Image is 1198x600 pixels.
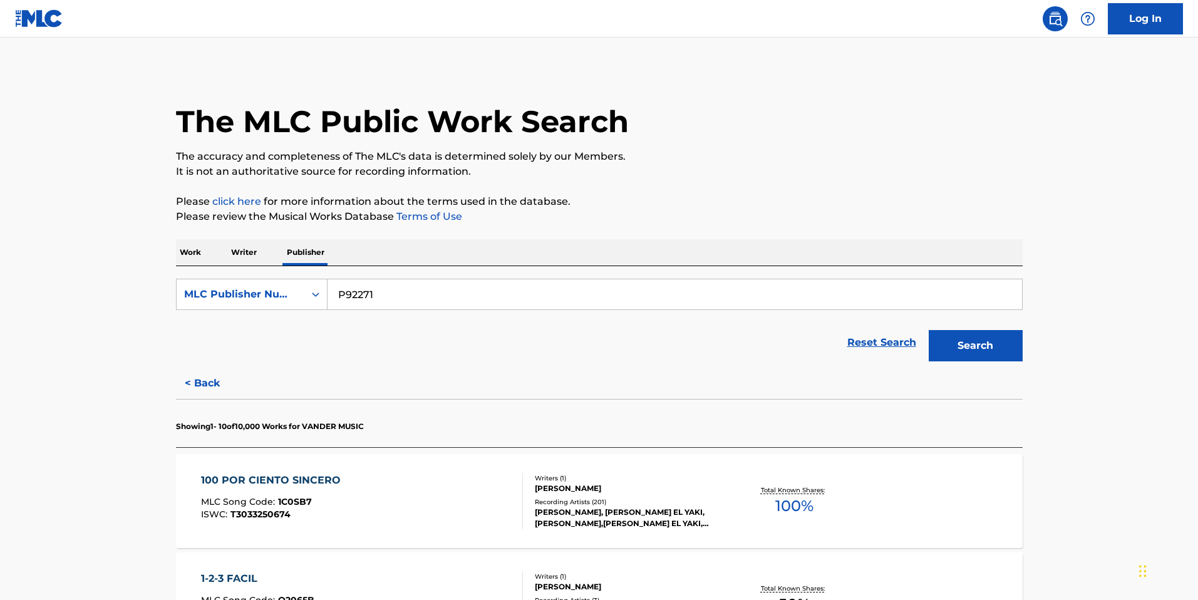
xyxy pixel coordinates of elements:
[761,485,828,495] p: Total Known Shares:
[535,483,724,494] div: [PERSON_NAME]
[227,239,261,266] p: Writer
[1043,6,1068,31] a: Public Search
[176,421,364,432] p: Showing 1 - 10 of 10,000 Works for VANDER MUSIC
[841,329,922,356] a: Reset Search
[230,509,291,520] span: T3033250674
[761,584,828,593] p: Total Known Shares:
[201,473,347,488] div: 100 POR CIENTO SINCERO
[535,581,724,592] div: [PERSON_NAME]
[184,287,297,302] div: MLC Publisher Number
[1108,3,1183,34] a: Log In
[1135,540,1198,600] iframe: Chat Widget
[176,194,1023,209] p: Please for more information about the terms used in the database.
[535,497,724,507] div: Recording Artists ( 201 )
[278,496,312,507] span: 1C0SB7
[176,454,1023,548] a: 100 POR CIENTO SINCEROMLC Song Code:1C0SB7ISWC:T3033250674Writers (1)[PERSON_NAME]Recording Artis...
[176,368,251,399] button: < Back
[15,9,63,28] img: MLC Logo
[201,509,230,520] span: ISWC :
[176,239,205,266] p: Work
[201,571,314,586] div: 1-2-3 FACIL
[1075,6,1100,31] div: Help
[283,239,328,266] p: Publisher
[1080,11,1095,26] img: help
[176,149,1023,164] p: The accuracy and completeness of The MLC's data is determined solely by our Members.
[535,572,724,581] div: Writers ( 1 )
[394,210,462,222] a: Terms of Use
[212,195,261,207] a: click here
[176,164,1023,179] p: It is not an authoritative source for recording information.
[535,507,724,529] div: [PERSON_NAME], [PERSON_NAME] EL YAKI, [PERSON_NAME],[PERSON_NAME] EL YAKI, BANDA SINALOENSE LOS R...
[176,279,1023,368] form: Search Form
[176,103,629,140] h1: The MLC Public Work Search
[929,330,1023,361] button: Search
[1048,11,1063,26] img: search
[775,495,813,517] span: 100 %
[535,473,724,483] div: Writers ( 1 )
[176,209,1023,224] p: Please review the Musical Works Database
[201,496,278,507] span: MLC Song Code :
[1139,552,1147,590] div: Drag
